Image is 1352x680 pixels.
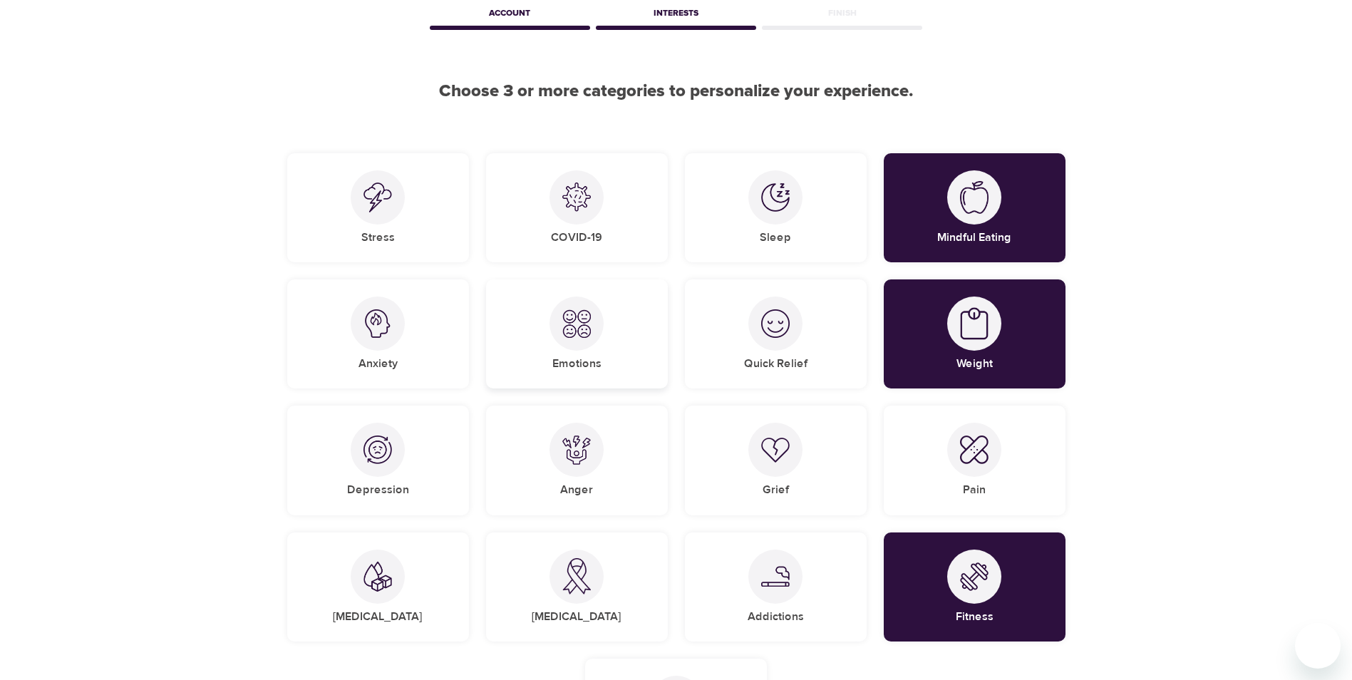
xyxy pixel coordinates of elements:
[532,609,621,624] h5: [MEDICAL_DATA]
[761,566,790,587] img: Addictions
[884,153,1065,262] div: Mindful EatingMindful Eating
[287,153,469,262] div: StressStress
[287,279,469,388] div: AnxietyAnxiety
[562,436,591,465] img: Anger
[884,406,1065,515] div: PainPain
[562,182,591,212] img: COVID-19
[363,561,392,592] img: Diabetes
[685,406,867,515] div: GriefGrief
[347,483,409,498] h5: Depression
[937,230,1011,245] h5: Mindful Eating
[363,182,392,212] img: Stress
[960,307,989,341] img: Weight
[685,532,867,642] div: AddictionsAddictions
[363,436,392,464] img: Depression
[748,609,804,624] h5: Addictions
[960,562,989,591] img: Fitness
[560,483,593,498] h5: Anger
[763,483,789,498] h5: Grief
[960,436,989,464] img: Pain
[361,230,395,245] h5: Stress
[884,279,1065,388] div: WeightWeight
[963,483,986,498] h5: Pain
[956,356,993,371] h5: Weight
[562,309,591,338] img: Emotions
[956,609,994,624] h5: Fitness
[761,309,790,338] img: Quick Relief
[552,356,602,371] h5: Emotions
[486,406,668,515] div: AngerAnger
[744,356,807,371] h5: Quick Relief
[551,230,602,245] h5: COVID-19
[486,279,668,388] div: EmotionsEmotions
[562,558,591,594] img: Cancer
[685,279,867,388] div: Quick ReliefQuick Relief
[960,181,989,214] img: Mindful Eating
[363,309,392,338] img: Anxiety
[760,230,791,245] h5: Sleep
[761,183,790,212] img: Sleep
[333,609,423,624] h5: [MEDICAL_DATA]
[761,437,790,463] img: Grief
[685,153,867,262] div: SleepSleep
[486,532,668,642] div: Cancer[MEDICAL_DATA]
[486,153,668,262] div: COVID-19COVID-19
[287,81,1065,102] h2: Choose 3 or more categories to personalize your experience.
[287,406,469,515] div: DepressionDepression
[358,356,398,371] h5: Anxiety
[1295,623,1341,669] iframe: Button to launch messaging window
[287,532,469,642] div: Diabetes[MEDICAL_DATA]
[884,532,1065,642] div: FitnessFitness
